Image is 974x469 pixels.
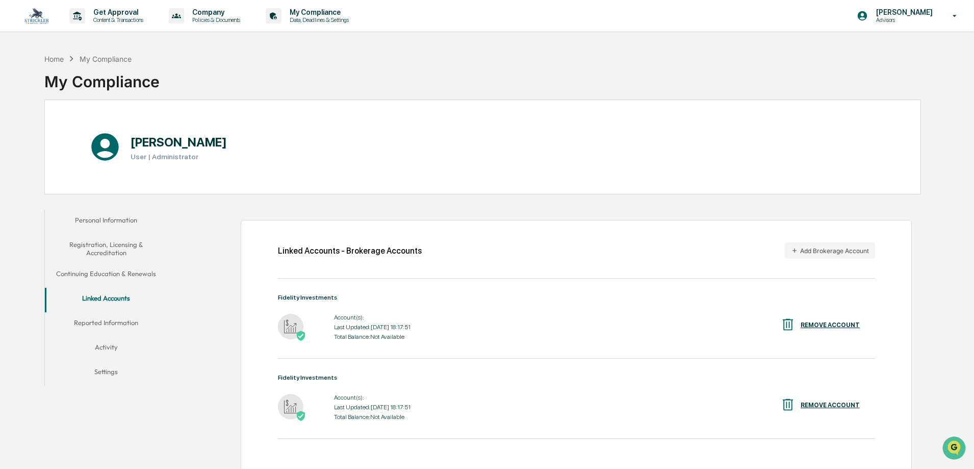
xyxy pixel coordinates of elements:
h1: [PERSON_NAME] [131,135,227,150]
iframe: Open customer support [941,435,969,463]
div: We're available if you need us! [35,88,129,96]
div: secondary tabs example [45,210,167,386]
p: Policies & Documents [184,16,245,23]
img: REMOVE ACCOUNT [780,317,796,332]
div: REMOVE ACCOUNT [801,322,860,329]
p: [PERSON_NAME] [868,8,938,16]
div: Total Balance: Not Available [334,333,411,340]
div: Total Balance: Not Available [334,413,411,421]
input: Clear [27,46,168,57]
button: Add Brokerage Account [785,242,875,259]
div: Account(s): [334,394,411,401]
div: Account(s): [334,314,411,321]
div: 🔎 [10,149,18,157]
a: Powered byPylon [72,172,123,181]
p: Advisors [868,16,938,23]
span: Preclearance [20,129,66,139]
p: Get Approval [85,8,148,16]
div: Last Updated: [DATE] 18:17:51 [334,404,411,411]
h3: User | Administrator [131,153,227,161]
div: My Compliance [80,55,132,63]
img: Fidelity Investments - Active [278,314,303,339]
a: 🖐️Preclearance [6,125,70,143]
button: Personal Information [45,210,167,234]
button: Activity [45,337,167,361]
p: Data, Deadlines & Settings [281,16,354,23]
div: Fidelity Investments [278,374,875,381]
div: Fidelity Investments [278,294,875,301]
img: Fidelity Investments - Active [278,394,303,419]
span: Data Lookup [20,148,64,158]
p: Company [184,8,245,16]
img: REMOVE ACCOUNT [780,397,796,412]
img: logo [24,8,49,24]
img: Active [296,411,306,421]
img: 1746055101610-c473b297-6a78-478c-a979-82029cc54cd1 [10,78,29,96]
img: Active [296,331,306,341]
button: Registration, Licensing & Accreditation [45,234,167,263]
div: Start new chat [35,78,167,88]
button: Settings [45,361,167,386]
button: Start new chat [173,81,186,93]
div: 🖐️ [10,130,18,138]
button: Linked Accounts [45,288,167,312]
div: 🗄️ [74,130,82,138]
button: Continuing Education & Renewals [45,263,167,288]
a: 🔎Data Lookup [6,144,68,162]
button: Reported Information [45,312,167,337]
p: My Compliance [281,8,354,16]
span: Pylon [101,173,123,181]
div: Last Updated: [DATE] 18:17:51 [334,324,411,331]
p: Content & Transactions [85,16,148,23]
p: How can we help? [10,21,186,38]
a: 🗄️Attestations [70,125,131,143]
div: Linked Accounts - Brokerage Accounts [278,246,422,256]
div: REMOVE ACCOUNT [801,402,860,409]
div: Home [44,55,64,63]
span: Attestations [84,129,126,139]
div: My Compliance [44,64,160,91]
